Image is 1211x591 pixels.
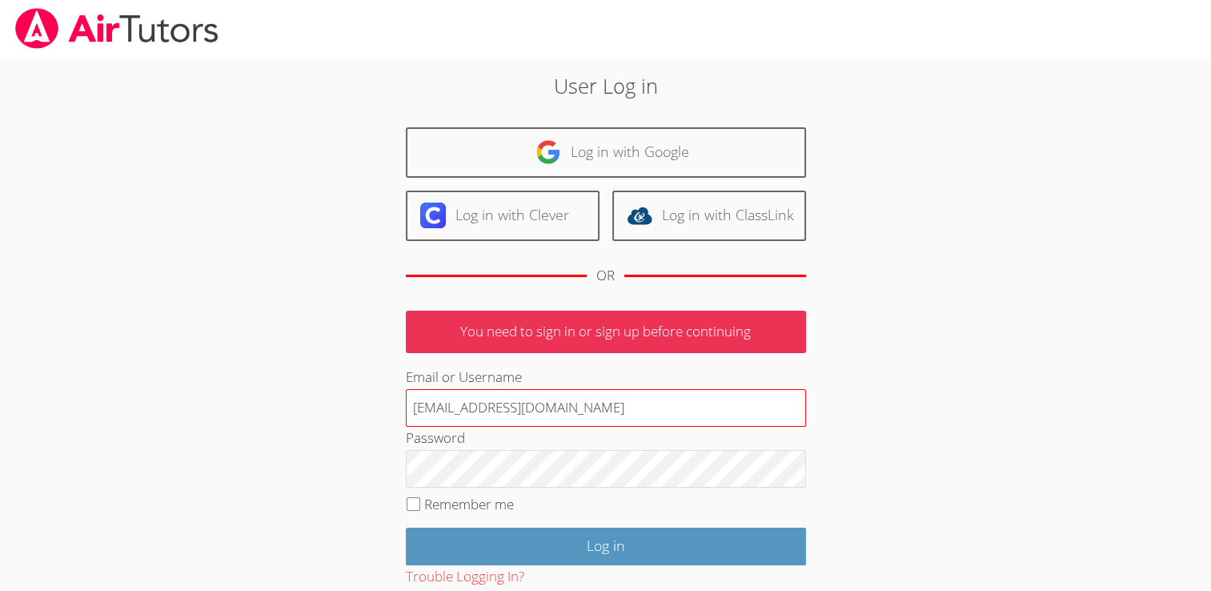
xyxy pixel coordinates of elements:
[406,191,599,241] a: Log in with Clever
[612,191,806,241] a: Log in with ClassLink
[279,70,932,101] h2: User Log in
[535,139,561,165] img: google-logo-50288ca7cdecda66e5e0955fdab243c47b7ad437acaf1139b6f446037453330a.svg
[406,428,465,447] label: Password
[406,127,806,178] a: Log in with Google
[406,528,806,565] input: Log in
[420,203,446,228] img: clever-logo-6eab21bc6e7a338710f1a6ff85c0baf02591cd810cc4098c63d3a4b26e2feb20.svg
[14,8,220,49] img: airtutors_banner-c4298cdbf04f3fff15de1276eac7730deb9818008684d7c2e4769d2f7ddbe033.png
[406,368,522,386] label: Email or Username
[627,203,652,228] img: classlink-logo-d6bb404cc1216ec64c9a2012d9dc4662098be43eaf13dc465df04b49fa7ab582.svg
[406,565,524,589] button: Trouble Logging In?
[596,264,615,287] div: OR
[424,495,514,513] label: Remember me
[406,311,806,353] p: You need to sign in or sign up before continuing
